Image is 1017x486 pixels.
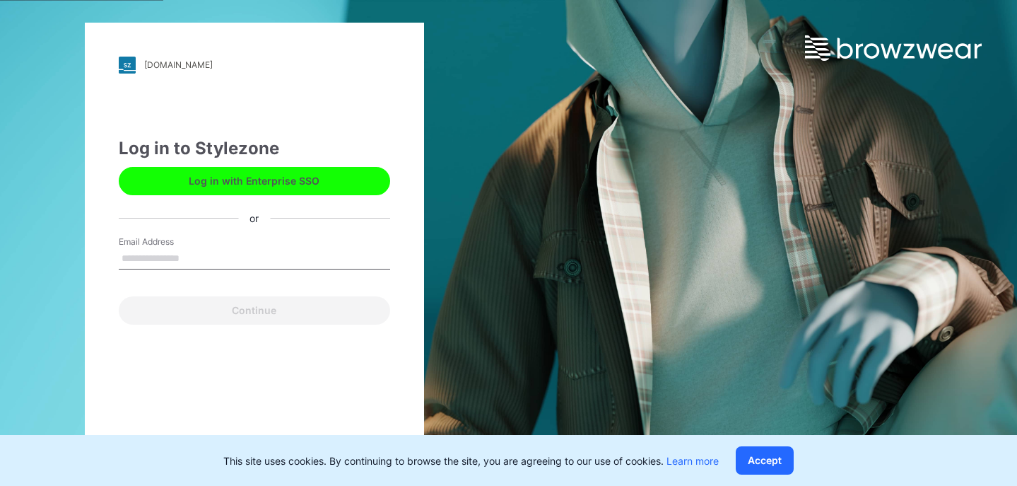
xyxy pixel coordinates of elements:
[223,453,719,468] p: This site uses cookies. By continuing to browse the site, you are agreeing to our use of cookies.
[119,236,218,248] label: Email Address
[119,167,390,195] button: Log in with Enterprise SSO
[119,57,390,74] a: [DOMAIN_NAME]
[736,446,794,475] button: Accept
[119,136,390,161] div: Log in to Stylezone
[666,455,719,467] a: Learn more
[144,59,213,70] div: [DOMAIN_NAME]
[805,35,982,61] img: browzwear-logo.e42bd6dac1945053ebaf764b6aa21510.svg
[119,57,136,74] img: stylezone-logo.562084cfcfab977791bfbf7441f1a819.svg
[238,211,270,226] div: or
